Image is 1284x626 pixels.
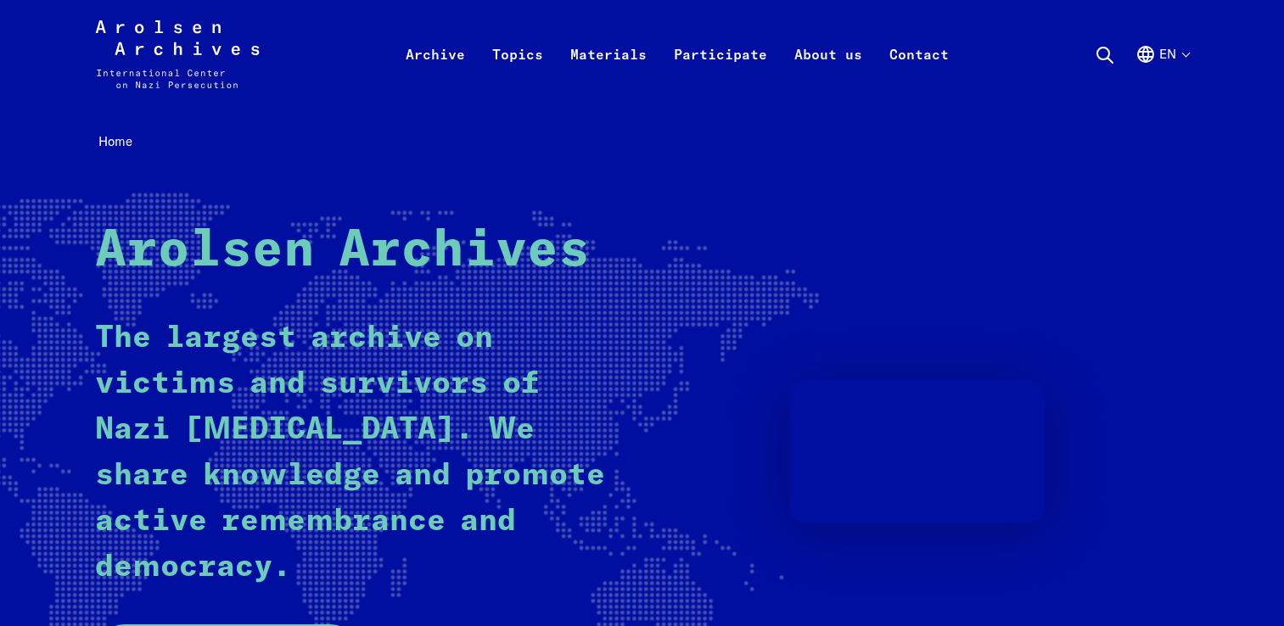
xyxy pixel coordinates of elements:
[95,129,1189,155] nav: Breadcrumb
[95,316,612,590] p: The largest archive on victims and survivors of Nazi [MEDICAL_DATA]. We share knowledge and promo...
[95,226,590,277] strong: Arolsen Archives
[557,41,660,109] a: Materials
[392,20,962,88] nav: Primary
[1135,44,1189,105] button: English, language selection
[98,133,132,149] span: Home
[660,41,781,109] a: Participate
[479,41,557,109] a: Topics
[392,41,479,109] a: Archive
[876,41,962,109] a: Contact
[781,41,876,109] a: About us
